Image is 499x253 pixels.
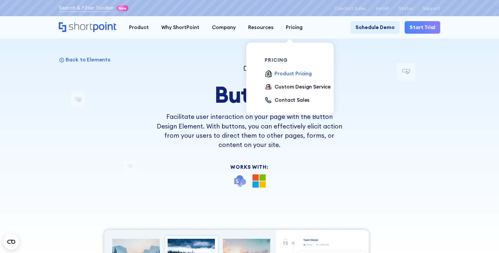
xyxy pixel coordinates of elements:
[405,21,440,34] a: Start Trial
[242,21,280,34] a: Resources
[252,174,266,188] img: Microsoft 365 logo
[275,83,331,91] div: Custom Design Service
[59,22,117,33] a: Home
[3,234,19,250] button: Open CMP widget
[275,70,312,78] div: Product Pricing
[156,82,343,107] h1: Button
[265,96,310,105] a: Contact Sales
[212,24,236,31] div: Company
[161,24,199,31] div: Why ShortPoint
[265,70,312,78] a: Product Pricing
[59,56,110,63] a: Back to Elements
[156,112,343,149] p: Facilitate user interaction on your page with the Button Design Element. With buttons, you can ef...
[335,6,366,11] a: Contact Sales
[129,24,149,31] div: Product
[286,24,303,31] div: Pricing
[265,57,335,62] div: pricing
[123,21,155,34] a: Product
[156,164,343,169] div: Works With:
[423,6,440,11] a: Support
[248,24,274,31] div: Resources
[380,176,499,253] iframe: Chat Widget
[376,6,389,11] a: Install
[275,96,310,104] div: Contact Sales
[242,62,257,77] img: Button
[265,83,331,91] a: Custom Design Service
[59,4,115,12] a: Search & Filter Toolbar
[155,21,206,34] a: Why ShortPoint
[280,21,309,34] a: Pricing
[399,6,413,11] a: Status
[233,174,247,188] img: SharePoint icon
[206,21,242,34] a: Company
[350,21,400,34] a: Schedule Demo
[66,56,110,63] p: Back to Elements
